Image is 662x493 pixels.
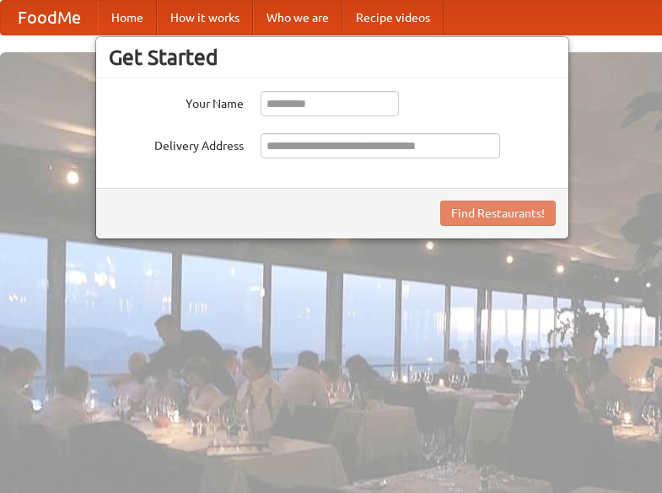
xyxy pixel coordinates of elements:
[253,1,342,35] a: Who we are
[109,133,244,154] label: Delivery Address
[342,1,444,35] a: Recipe videos
[157,1,253,35] a: How it works
[109,91,244,112] label: Your Name
[440,201,556,226] button: Find Restaurants!
[1,1,98,35] a: FoodMe
[109,45,556,70] h3: Get Started
[98,1,157,35] a: Home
